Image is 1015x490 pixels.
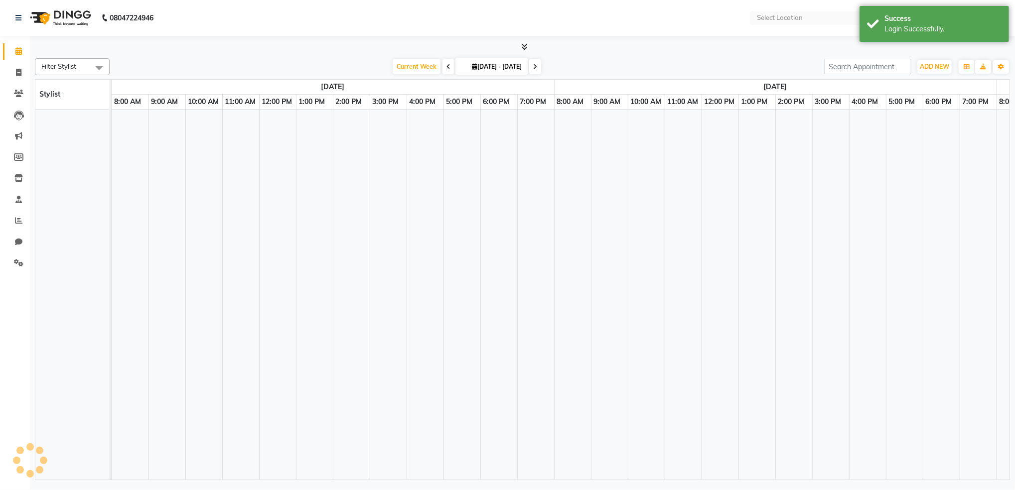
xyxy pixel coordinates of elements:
[186,95,222,109] a: 10:00 AM
[886,95,918,109] a: 5:00 PM
[702,95,737,109] a: 12:00 PM
[318,80,347,94] a: September 29, 2025
[665,95,701,109] a: 11:00 AM
[628,95,664,109] a: 10:00 AM
[884,24,1002,34] div: Login Successfully.
[917,60,952,74] button: ADD NEW
[296,95,328,109] a: 1:00 PM
[370,95,402,109] a: 3:00 PM
[149,95,181,109] a: 9:00 AM
[518,95,549,109] a: 7:00 PM
[481,95,512,109] a: 6:00 PM
[555,95,586,109] a: 8:00 AM
[813,95,844,109] a: 3:00 PM
[884,13,1002,24] div: Success
[960,95,992,109] a: 7:00 PM
[850,95,881,109] a: 4:00 PM
[761,80,790,94] a: September 30, 2025
[393,59,440,74] span: Current Week
[776,95,807,109] a: 2:00 PM
[923,95,955,109] a: 6:00 PM
[469,63,524,70] span: [DATE] - [DATE]
[223,95,259,109] a: 11:00 AM
[112,95,144,109] a: 8:00 AM
[757,13,803,23] div: Select Location
[39,90,60,99] span: Stylist
[41,62,76,70] span: Filter Stylist
[444,95,475,109] a: 5:00 PM
[824,59,911,74] input: Search Appointment
[110,4,153,32] b: 08047224946
[920,63,949,70] span: ADD NEW
[333,95,365,109] a: 2:00 PM
[260,95,295,109] a: 12:00 PM
[25,4,94,32] img: logo
[739,95,770,109] a: 1:00 PM
[591,95,623,109] a: 9:00 AM
[407,95,438,109] a: 4:00 PM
